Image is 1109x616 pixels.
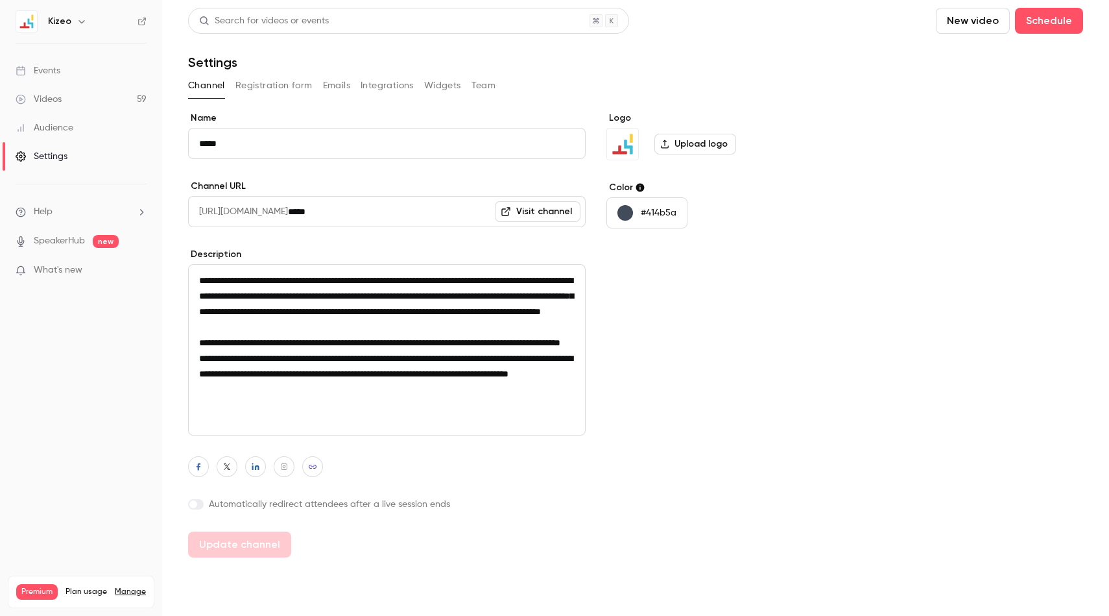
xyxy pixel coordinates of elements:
li: help-dropdown-opener [16,205,147,219]
div: Events [16,64,60,77]
button: Channel [188,75,225,96]
button: Integrations [361,75,414,96]
span: Help [34,205,53,219]
h1: Settings [188,55,237,70]
button: Team [471,75,496,96]
label: Upload logo [654,134,736,154]
a: SpeakerHub [34,234,85,248]
a: Manage [115,587,146,597]
button: Emails [323,75,350,96]
label: Description [188,248,586,261]
iframe: Noticeable Trigger [131,265,147,277]
span: Plan usage [66,587,107,597]
label: Channel URL [188,180,586,193]
button: Registration form [235,75,313,96]
h6: Kizeo [48,15,71,28]
label: Name [188,112,586,125]
p: #414b5a [641,206,676,219]
button: #414b5a [606,197,687,228]
label: Logo [606,112,805,125]
button: New video [936,8,1010,34]
button: Widgets [424,75,461,96]
button: Schedule [1015,8,1083,34]
img: Kizeo [16,11,37,32]
div: Audience [16,121,73,134]
a: Visit channel [495,201,580,222]
label: Color [606,181,805,194]
label: Automatically redirect attendees after a live session ends [188,498,586,511]
span: What's new [34,264,82,277]
span: Premium [16,584,58,600]
div: Search for videos or events [199,14,329,28]
span: [URL][DOMAIN_NAME] [188,196,288,227]
span: new [93,235,119,248]
img: Kizeo [607,129,638,160]
div: Settings [16,150,67,163]
div: Videos [16,93,62,106]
